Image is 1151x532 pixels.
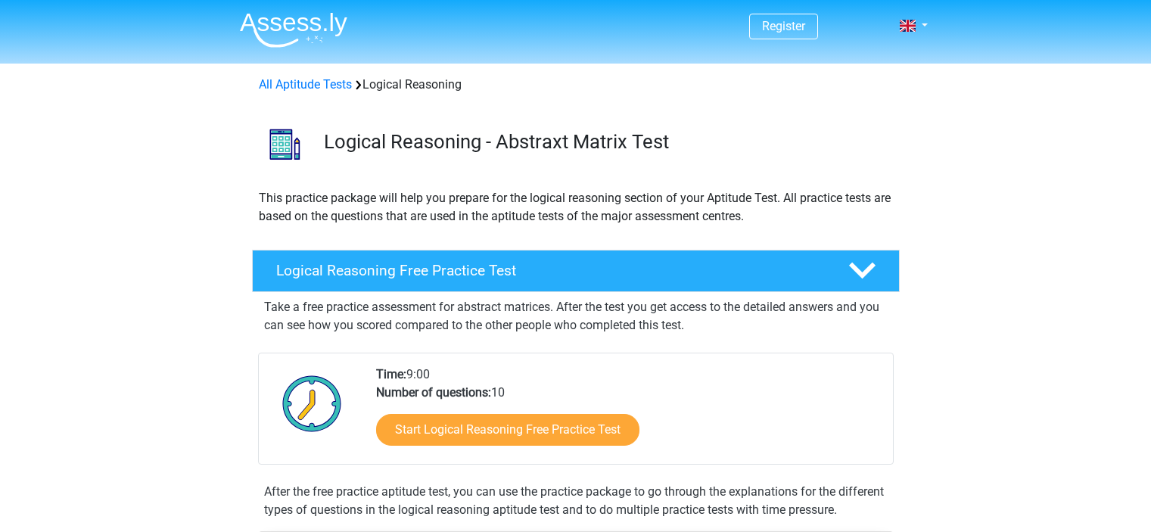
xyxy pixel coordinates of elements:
[253,76,899,94] div: Logical Reasoning
[264,298,888,334] p: Take a free practice assessment for abstract matrices. After the test you get access to the detai...
[253,112,317,176] img: logical reasoning
[259,189,893,226] p: This practice package will help you prepare for the logical reasoning section of your Aptitude Te...
[365,366,892,464] div: 9:00 10
[274,366,350,441] img: Clock
[259,77,352,92] a: All Aptitude Tests
[258,483,894,519] div: After the free practice aptitude test, you can use the practice package to go through the explana...
[376,385,491,400] b: Number of questions:
[240,12,347,48] img: Assessly
[324,130,888,154] h3: Logical Reasoning - Abstraxt Matrix Test
[276,262,824,279] h4: Logical Reasoning Free Practice Test
[762,19,805,33] a: Register
[376,367,406,381] b: Time:
[376,414,639,446] a: Start Logical Reasoning Free Practice Test
[246,250,906,292] a: Logical Reasoning Free Practice Test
